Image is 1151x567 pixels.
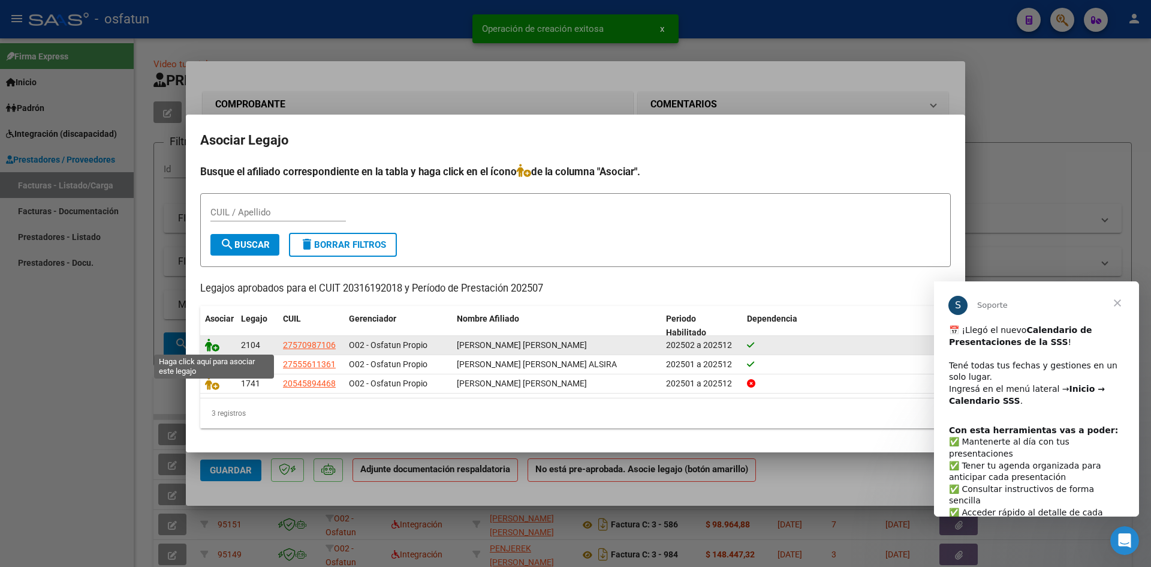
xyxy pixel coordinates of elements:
div: 202501 a 202512 [666,377,737,391]
span: O02 - Osfatun Propio [349,359,427,369]
span: SANTILLAN LOURDES MARIA ALSIRA [457,359,617,369]
mat-icon: search [220,237,234,251]
button: Buscar [210,234,279,256]
div: 3 registros [200,398,951,428]
span: Nombre Afiliado [457,314,519,323]
b: Con esta herramientas vas a poder: [15,144,184,154]
p: Legajos aprobados para el CUIT 20316192018 y Período de Prestación 202507 [200,281,951,296]
datatable-header-cell: Nombre Afiliado [452,306,661,346]
div: 202501 a 202512 [666,358,737,371]
span: Buscar [220,239,270,250]
span: Periodo Habilitado [666,314,706,337]
span: O02 - Osfatun Propio [349,340,427,350]
div: 202502 a 202512 [666,338,737,352]
span: SANTILLAN ROBERTO ALFREDO [457,379,587,388]
button: Borrar Filtros [289,233,397,257]
span: Dependencia [747,314,797,323]
span: 27570987106 [283,340,336,350]
datatable-header-cell: Gerenciador [344,306,452,346]
mat-icon: delete [300,237,314,251]
span: 27555611361 [283,359,336,369]
span: Asociar [205,314,234,323]
iframe: Intercom live chat mensaje [934,281,1139,517]
span: 1742 [241,359,260,369]
span: 20545894468 [283,379,336,388]
span: Gerenciador [349,314,396,323]
datatable-header-cell: Legajo [236,306,278,346]
datatable-header-cell: Periodo Habilitado [661,306,742,346]
span: PAOLANTONIO MIA ISABELLA [457,340,587,350]
datatable-header-cell: CUIL [278,306,344,346]
span: 2104 [241,340,260,350]
h2: Asociar Legajo [200,129,951,152]
span: O02 - Osfatun Propio [349,379,427,388]
datatable-header-cell: Dependencia [742,306,951,346]
span: CUIL [283,314,301,323]
h4: Busque el afiliado correspondiente en la tabla y haga click en el ícono de la columna "Asociar". [200,164,951,179]
span: Borrar Filtros [300,239,386,250]
span: Legajo [241,314,267,323]
datatable-header-cell: Asociar [200,306,236,346]
div: ​✅ Mantenerte al día con tus presentaciones ✅ Tener tu agenda organizada para anticipar cada pres... [15,143,190,284]
span: 1741 [241,379,260,388]
iframe: Intercom live chat [1110,526,1139,555]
